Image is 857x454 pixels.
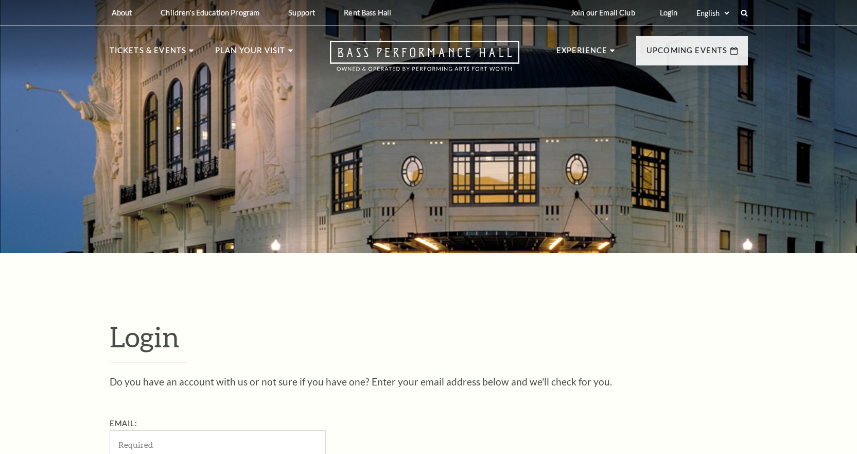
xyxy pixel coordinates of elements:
[215,44,286,63] p: Plan Your Visit
[694,8,731,18] select: Select:
[112,8,132,17] p: About
[288,8,315,17] p: Support
[344,8,391,17] p: Rent Bass Hall
[646,44,728,63] p: Upcoming Events
[161,8,259,17] p: Children's Education Program
[110,419,138,428] label: Email:
[110,377,748,386] p: Do you have an account with us or not sure if you have one? Enter your email address below and we...
[110,44,187,63] p: Tickets & Events
[110,320,180,353] span: Login
[556,44,608,63] p: Experience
